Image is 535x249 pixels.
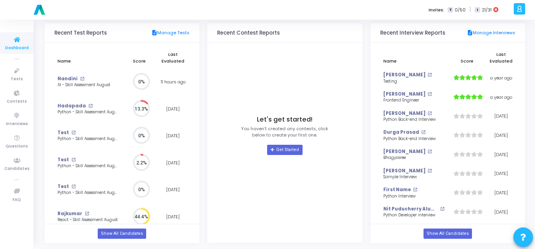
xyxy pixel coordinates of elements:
[427,169,432,173] mat-icon: open_in_new
[383,110,425,117] a: [PERSON_NAME]
[267,145,302,155] a: Get Started
[383,212,444,218] div: Python Developer interview
[58,136,119,142] div: Python - Skill Assessment August
[427,149,432,154] mat-icon: open_in_new
[6,121,28,127] span: Interviews
[470,6,471,14] span: |
[4,166,30,172] span: Candidates
[58,82,119,88] div: AI - Skill Assessment August
[151,30,157,37] mat-icon: description
[71,184,76,189] mat-icon: open_in_new
[455,7,466,13] span: 0/50
[486,126,516,145] td: [DATE]
[13,197,21,203] span: FAQ
[486,183,516,203] td: [DATE]
[156,122,190,149] td: [DATE]
[58,103,86,109] a: Hadapada
[383,98,444,103] div: Frontend Engineer
[58,163,119,169] div: Python - Skill Assessment August
[241,125,328,138] p: You haven’t created any contests, click below to create your first one.
[156,47,190,68] th: Last Evaluated
[486,203,516,222] td: [DATE]
[383,136,444,142] div: Python Back-end Interview
[467,30,515,37] a: Manage Interviews
[380,30,445,36] h3: Recent Interview Reports
[85,212,89,216] mat-icon: open_in_new
[440,207,444,211] mat-icon: open_in_new
[448,7,453,13] span: T
[151,30,189,37] a: Manage Tests
[156,203,190,231] td: [DATE]
[383,174,444,180] div: Sample Interview
[58,210,82,217] a: Rajkumar
[424,229,472,239] a: Show All Candidates
[421,130,425,135] mat-icon: open_in_new
[383,72,425,78] a: [PERSON_NAME]
[71,131,76,135] mat-icon: open_in_new
[71,158,76,162] mat-icon: open_in_new
[54,47,122,68] th: Name
[383,194,444,199] div: Python Interview
[58,76,78,82] a: Nandini
[475,7,480,13] span: I
[486,88,516,107] td: a year ago
[122,47,156,68] th: Score
[88,104,93,108] mat-icon: open_in_new
[156,68,190,96] td: 11 hours ago
[427,111,432,116] mat-icon: open_in_new
[383,168,425,174] a: [PERSON_NAME]
[482,7,492,13] span: 21/31
[5,45,29,52] span: Dashboard
[156,176,190,203] td: [DATE]
[383,148,425,155] a: [PERSON_NAME]
[7,98,27,105] span: Contests
[156,149,190,177] td: [DATE]
[427,73,432,77] mat-icon: open_in_new
[486,68,516,88] td: a year ago
[486,164,516,183] td: [DATE]
[257,116,312,124] h4: Let's get started!
[58,217,119,223] div: React - Skill Assessment August
[58,190,119,196] div: Python - Skill Assessment August
[486,145,516,164] td: [DATE]
[98,229,146,239] a: Show All Candidates
[156,96,190,123] td: [DATE]
[383,186,411,193] a: First Name
[380,47,448,68] th: Name
[383,155,444,161] div: Bhagyasree
[467,30,473,37] mat-icon: description
[486,107,516,126] td: [DATE]
[448,47,486,68] th: Score
[383,79,444,85] div: Testing
[413,188,417,192] mat-icon: open_in_new
[427,92,432,96] mat-icon: open_in_new
[383,129,419,136] a: Durga Prasad
[383,91,425,98] a: [PERSON_NAME]
[32,2,47,18] img: logo
[58,109,119,115] div: Python - Skill Assessment August
[58,183,69,190] a: Test
[383,117,444,123] div: Python Back-end Interview
[54,30,107,36] h3: Recent Test Reports
[58,129,69,136] a: Test
[429,7,444,13] label: Invites:
[11,76,23,83] span: Tests
[58,157,69,163] a: Test
[6,143,28,150] span: Questions
[486,47,516,68] th: Last Evaluated
[383,206,438,212] a: Nit Puducherry Alumni Association Karaikal
[217,30,280,36] h3: Recent Contest Reports
[80,77,84,81] mat-icon: open_in_new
